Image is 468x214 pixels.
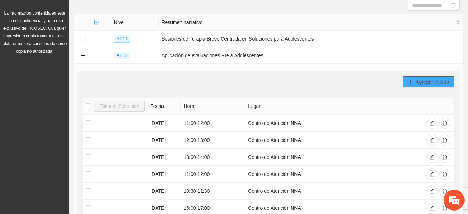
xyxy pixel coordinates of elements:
td: Centro de Atención NNA [245,149,422,166]
td: Centro de Atención NNA [245,166,422,183]
button: delete [439,152,450,163]
span: edit [430,121,434,126]
button: edit [426,186,438,197]
button: edit [426,118,438,129]
span: check-square [94,20,99,25]
span: A1.12 [114,52,130,59]
td: 12:00 - 13:00 [181,132,245,149]
th: Lugar [245,98,422,115]
button: delete [439,118,450,129]
td: Centro de Atención NNA [245,183,422,200]
span: Estamos en línea. [40,68,96,138]
td: [DATE] [148,149,181,166]
span: delete [442,206,447,211]
span: Resumen narrativo [161,18,455,26]
span: delete [442,172,447,177]
td: 11:00 - 12:00 [181,115,245,132]
span: edit [430,155,434,160]
button: delete [439,203,450,214]
button: delete [439,135,450,146]
td: Aplicación de evaluaciones Pre a Adolescentes [159,47,463,64]
span: edit [430,206,434,211]
button: edit [426,135,438,146]
button: Collapse row [80,53,86,59]
th: Hora [181,98,245,115]
td: [DATE] [148,166,181,183]
span: delete [442,138,447,143]
td: [DATE] [148,132,181,149]
span: A1.11 [114,35,130,43]
button: delete [439,169,450,180]
span: delete [442,121,447,126]
td: [DATE] [148,183,181,200]
div: Chatee con nosotros ahora [36,35,116,44]
td: Sesiones de Terapia Breve Centrada en Soluciones para Adolescentes [159,31,463,47]
td: 10:30 - 11:30 [181,183,245,200]
textarea: Escriba su mensaje y pulse “Intro” [3,141,132,165]
button: edit [426,152,438,163]
span: La información contenida en este sitio es confidencial y para uso exclusivo de FICOSEC. Cualquier... [3,11,67,54]
td: [DATE] [148,115,181,132]
button: delete [439,186,450,197]
td: 11:00 - 12:00 [181,166,245,183]
span: edit [430,189,434,194]
span: edit [430,172,434,177]
span: plus [408,79,413,85]
span: delete [442,155,447,160]
button: Expand row [80,36,86,42]
button: plusAgregar evento [403,76,454,87]
button: edit [426,203,438,214]
button: Eliminar Selección [94,101,145,112]
th: Resumen narrativo [159,14,463,31]
th: Fecha [148,98,181,115]
td: Centro de Atención NNA [245,132,422,149]
span: edit [430,138,434,143]
button: edit [426,169,438,180]
div: Minimizar ventana de chat en vivo [114,3,130,20]
th: Nivel [111,14,159,31]
span: Agregar evento [416,78,449,86]
span: delete [442,189,447,194]
td: 13:00 - 14:00 [181,149,245,166]
td: Centro de Atención NNA [245,115,422,132]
